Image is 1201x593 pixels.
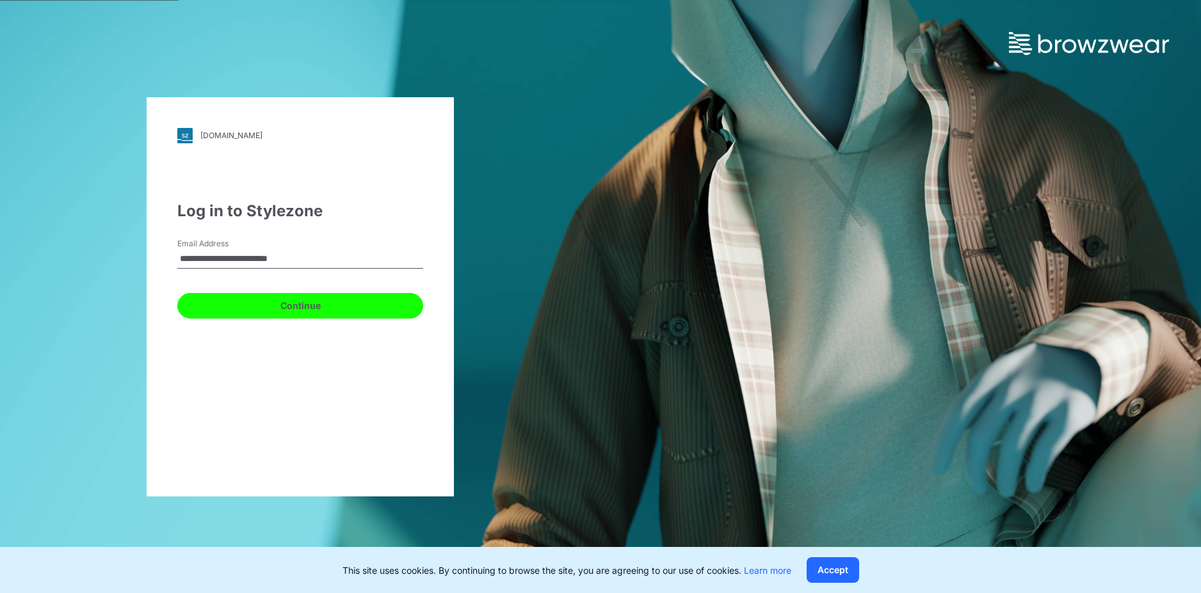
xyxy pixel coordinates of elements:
[177,200,423,223] div: Log in to Stylezone
[177,238,267,249] label: Email Address
[807,557,859,583] button: Accept
[343,564,791,577] p: This site uses cookies. By continuing to browse the site, you are agreeing to our use of cookies.
[177,128,193,143] img: svg+xml;base64,PHN2ZyB3aWR0aD0iMjgiIGhlaWdodD0iMjgiIHZpZXdCb3g9IjAgMCAyOCAyOCIgZmlsbD0ibm9uZSIgeG...
[744,565,791,576] a: Learn more
[177,128,423,143] a: [DOMAIN_NAME]
[177,293,423,319] button: Continue
[200,130,262,140] div: [DOMAIN_NAME]
[1009,32,1169,55] img: browzwear-logo.73288ffb.svg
